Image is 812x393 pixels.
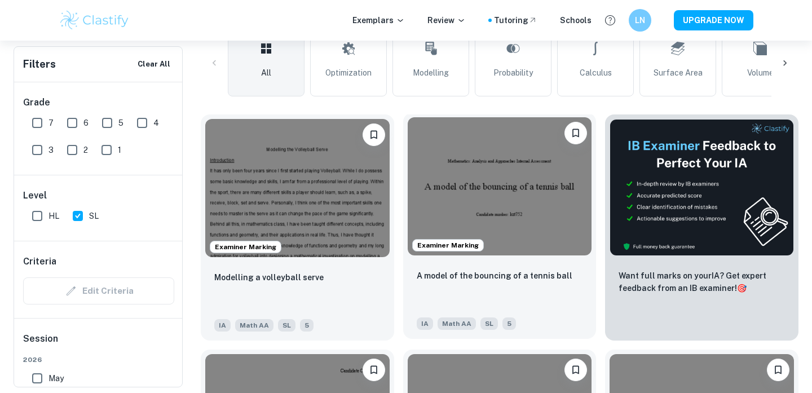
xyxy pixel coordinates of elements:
[610,119,794,256] img: Thumbnail
[417,317,433,330] span: IA
[427,14,466,27] p: Review
[564,122,587,144] button: Bookmark
[118,144,121,156] span: 1
[214,319,231,332] span: IA
[438,317,476,330] span: Math AA
[417,270,572,282] p: A model of the bouncing of a tennis ball
[580,67,612,79] span: Calculus
[634,14,647,27] h6: LN
[674,10,753,30] button: UPGRADE NOW
[494,14,537,27] a: Tutoring
[352,14,405,27] p: Exemplars
[89,210,99,222] span: SL
[205,119,390,257] img: Math AA IA example thumbnail: Modelling a volleyball serve
[261,67,271,79] span: All
[48,210,59,222] span: HL
[153,117,159,129] span: 4
[23,255,56,268] h6: Criteria
[413,67,449,79] span: Modelling
[201,114,394,341] a: Examiner MarkingBookmarkModelling a volleyball serve IAMath AASL5
[619,270,785,294] p: Want full marks on your IA ? Get expert feedback from an IB examiner!
[413,240,483,250] span: Examiner Marking
[480,317,498,330] span: SL
[23,277,174,304] div: Criteria filters are unavailable when searching by topic
[23,189,174,202] h6: Level
[629,9,651,32] button: LN
[654,67,703,79] span: Surface Area
[493,67,533,79] span: Probability
[235,319,273,332] span: Math AA
[48,372,64,385] span: May
[767,359,789,381] button: Bookmark
[48,117,54,129] span: 7
[403,114,597,341] a: Examiner MarkingBookmarkA model of the bouncing of a tennis ballIAMath AASL5
[278,319,295,332] span: SL
[214,271,324,284] p: Modelling a volleyball serve
[118,117,123,129] span: 5
[363,359,385,381] button: Bookmark
[48,144,54,156] span: 3
[135,56,173,73] button: Clear All
[23,332,174,355] h6: Session
[737,284,747,293] span: 🎯
[23,96,174,109] h6: Grade
[83,144,88,156] span: 2
[564,359,587,381] button: Bookmark
[59,9,130,32] img: Clastify logo
[560,14,592,27] a: Schools
[502,317,516,330] span: 5
[325,67,372,79] span: Optimization
[23,355,174,365] span: 2026
[747,67,774,79] span: Volume
[83,117,89,129] span: 6
[363,123,385,146] button: Bookmark
[408,117,592,255] img: Math AA IA example thumbnail: A model of the bouncing of a tennis ball
[300,319,314,332] span: 5
[605,114,798,341] a: ThumbnailWant full marks on yourIA? Get expert feedback from an IB examiner!
[23,56,56,72] h6: Filters
[210,242,281,252] span: Examiner Marking
[601,11,620,30] button: Help and Feedback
